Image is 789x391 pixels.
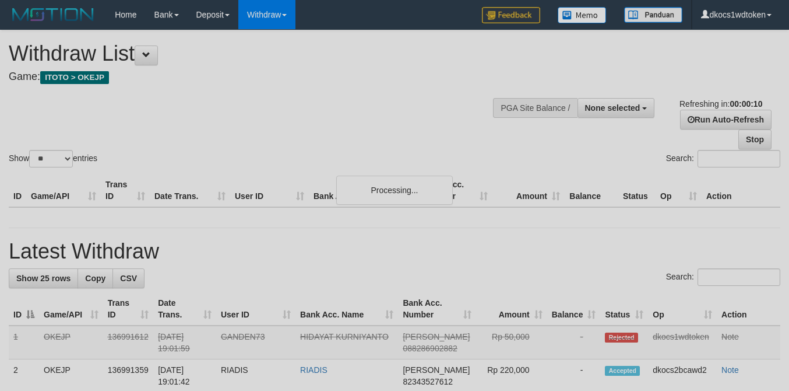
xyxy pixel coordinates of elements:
[230,174,309,207] th: User ID
[9,240,780,263] h1: Latest Withdraw
[476,292,547,326] th: Amount: activate to sort column ascending
[216,292,295,326] th: User ID: activate to sort column ascending
[403,332,470,341] span: [PERSON_NAME]
[216,326,295,359] td: GANDEN73
[492,174,565,207] th: Amount
[577,98,655,118] button: None selected
[702,174,780,207] th: Action
[666,150,780,167] label: Search:
[103,292,154,326] th: Trans ID: activate to sort column ascending
[39,326,103,359] td: OKEJP
[85,274,105,283] span: Copy
[300,332,389,341] a: HIDAYAT KURNIYANTO
[679,99,762,109] span: Refreshing in:
[101,174,150,207] th: Trans ID
[9,174,26,207] th: ID
[618,174,656,207] th: Status
[721,365,739,375] a: Note
[39,292,103,326] th: Game/API: activate to sort column ascending
[9,42,515,65] h1: Withdraw List
[153,292,216,326] th: Date Trans.: activate to sort column ascending
[9,6,97,23] img: MOTION_logo.png
[336,176,453,205] div: Processing...
[558,7,607,23] img: Button%20Memo.svg
[112,268,145,288] a: CSV
[648,292,717,326] th: Op: activate to sort column ascending
[738,130,772,149] a: Stop
[153,326,216,359] td: [DATE] 19:01:59
[721,332,739,341] a: Note
[565,174,618,207] th: Balance
[9,150,97,167] label: Show entries
[730,99,762,109] strong: 00:00:10
[120,274,137,283] span: CSV
[585,103,640,113] span: None selected
[9,326,39,359] td: 1
[295,292,398,326] th: Bank Acc. Name: activate to sort column ascending
[420,174,492,207] th: Bank Acc. Number
[40,71,109,84] span: ITOTO > OKEJP
[482,7,540,23] img: Feedback.jpg
[403,365,470,375] span: [PERSON_NAME]
[300,365,327,375] a: RIADIS
[600,292,648,326] th: Status: activate to sort column ascending
[698,150,780,167] input: Search:
[547,326,601,359] td: -
[680,110,772,130] a: Run Auto-Refresh
[9,71,515,83] h4: Game:
[150,174,230,207] th: Date Trans.
[29,150,73,167] select: Showentries
[103,326,154,359] td: 136991612
[493,98,577,118] div: PGA Site Balance /
[624,7,682,23] img: panduan.png
[666,268,780,286] label: Search:
[476,326,547,359] td: Rp 50,000
[309,174,420,207] th: Bank Acc. Name
[16,274,71,283] span: Show 25 rows
[648,326,717,359] td: dkocs1wdtoken
[605,333,637,343] span: Rejected
[403,377,453,386] span: Copy 82343527612 to clipboard
[9,268,78,288] a: Show 25 rows
[9,292,39,326] th: ID: activate to sort column descending
[656,174,702,207] th: Op
[547,292,601,326] th: Balance: activate to sort column ascending
[403,344,457,353] span: Copy 088286902882 to clipboard
[698,268,780,286] input: Search:
[398,292,475,326] th: Bank Acc. Number: activate to sort column ascending
[26,174,101,207] th: Game/API
[717,292,780,326] th: Action
[605,366,640,376] span: Accepted
[78,268,113,288] a: Copy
